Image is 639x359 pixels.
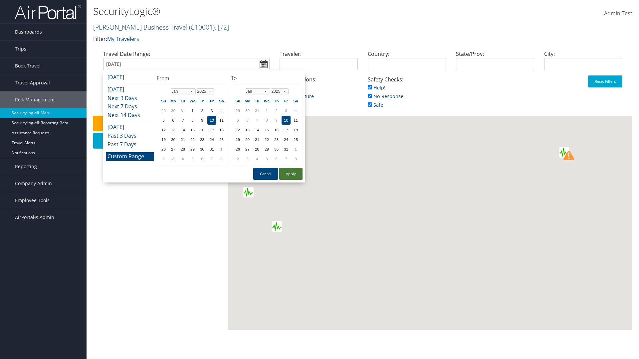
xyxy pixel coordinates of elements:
li: Past 7 Days [106,140,154,149]
td: 29 [233,106,242,115]
td: 11 [217,116,226,125]
td: 7 [253,116,262,125]
td: 5 [233,116,242,125]
td: 7 [207,154,216,163]
td: 11 [291,116,300,125]
th: Mo [243,96,252,105]
div: Travel Date Range: [98,50,275,75]
td: 31 [282,145,291,154]
div: Safety Checks: [363,75,451,116]
td: 4 [217,106,226,115]
td: 7 [178,116,187,125]
button: Safety Check [93,116,225,131]
span: Employee Tools [15,192,50,209]
td: 5 [159,116,168,125]
td: 1 [291,145,300,154]
span: ( C10001 ) [189,23,215,32]
a: [PERSON_NAME] Business Travel [93,23,229,32]
td: 22 [188,135,197,144]
td: 5 [188,154,197,163]
button: Reset Filters [588,75,622,87]
td: 23 [272,135,281,144]
th: Sa [291,96,300,105]
a: Admin Test [604,3,632,24]
td: 2 [233,154,242,163]
td: 26 [233,145,242,154]
td: 4 [178,154,187,163]
td: 3 [243,154,252,163]
td: 23 [198,135,207,144]
th: Su [159,96,168,105]
span: AirPortal® Admin [15,209,54,226]
div: Country: [363,50,451,75]
td: 8 [291,154,300,163]
td: 14 [253,125,262,134]
td: 29 [262,145,271,154]
td: 13 [169,125,178,134]
td: 24 [282,135,291,144]
td: 31 [253,106,262,115]
th: Th [272,96,281,105]
td: 21 [253,135,262,144]
td: 7 [282,154,291,163]
a: Help! [368,84,385,91]
td: 20 [169,135,178,144]
li: [DATE] [106,73,154,82]
th: Fr [282,96,291,105]
td: 8 [217,154,226,163]
th: We [188,96,197,105]
td: 2 [159,154,168,163]
span: Trips [15,41,26,57]
td: 26 [159,145,168,154]
td: 10 [207,116,216,125]
th: Su [233,96,242,105]
td: 3 [169,154,178,163]
th: Mo [169,96,178,105]
td: 4 [253,154,262,163]
td: 30 [198,145,207,154]
div: State/Prov: [451,50,539,75]
p: Filter: [93,35,453,44]
td: 30 [169,106,178,115]
td: 6 [272,154,281,163]
li: [DATE] [106,123,154,132]
td: 16 [198,125,207,134]
td: 19 [159,135,168,144]
span: , [ 72 ] [215,23,229,32]
td: 14 [178,125,187,134]
td: 5 [262,154,271,163]
h1: SecurityLogic® [93,4,453,18]
a: No Response [368,93,403,99]
td: 28 [253,145,262,154]
button: Cancel [253,168,278,180]
a: Safe [368,102,383,108]
td: 25 [217,135,226,144]
td: 17 [207,125,216,134]
td: 15 [262,125,271,134]
td: 1 [217,145,226,154]
td: 31 [207,145,216,154]
span: Reporting [15,158,37,175]
span: Dashboards [15,24,42,40]
th: Fr [207,96,216,105]
div: Air/Hotel/Rail: [98,75,186,101]
td: 9 [272,116,281,125]
li: Past 3 Days [106,132,154,140]
th: Tu [253,96,262,105]
div: Traveler: [275,50,363,75]
td: 31 [178,106,187,115]
td: 29 [159,106,168,115]
li: Next 14 Days [106,111,154,120]
th: Th [198,96,207,105]
li: Next 7 Days [106,102,154,111]
div: Green earthquake alert (Magnitude 5.2M, Depth:10km) in Afghanistan 05/09/2025 17:25 UTC, 7.2 mill... [559,147,569,158]
li: Custom Range [106,152,154,161]
td: 27 [169,145,178,154]
span: Admin Test [604,10,632,17]
td: 3 [282,106,291,115]
td: 19 [233,135,242,144]
a: My Travelers [107,35,139,43]
td: 28 [178,145,187,154]
th: Tu [178,96,187,105]
td: 1 [188,106,197,115]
